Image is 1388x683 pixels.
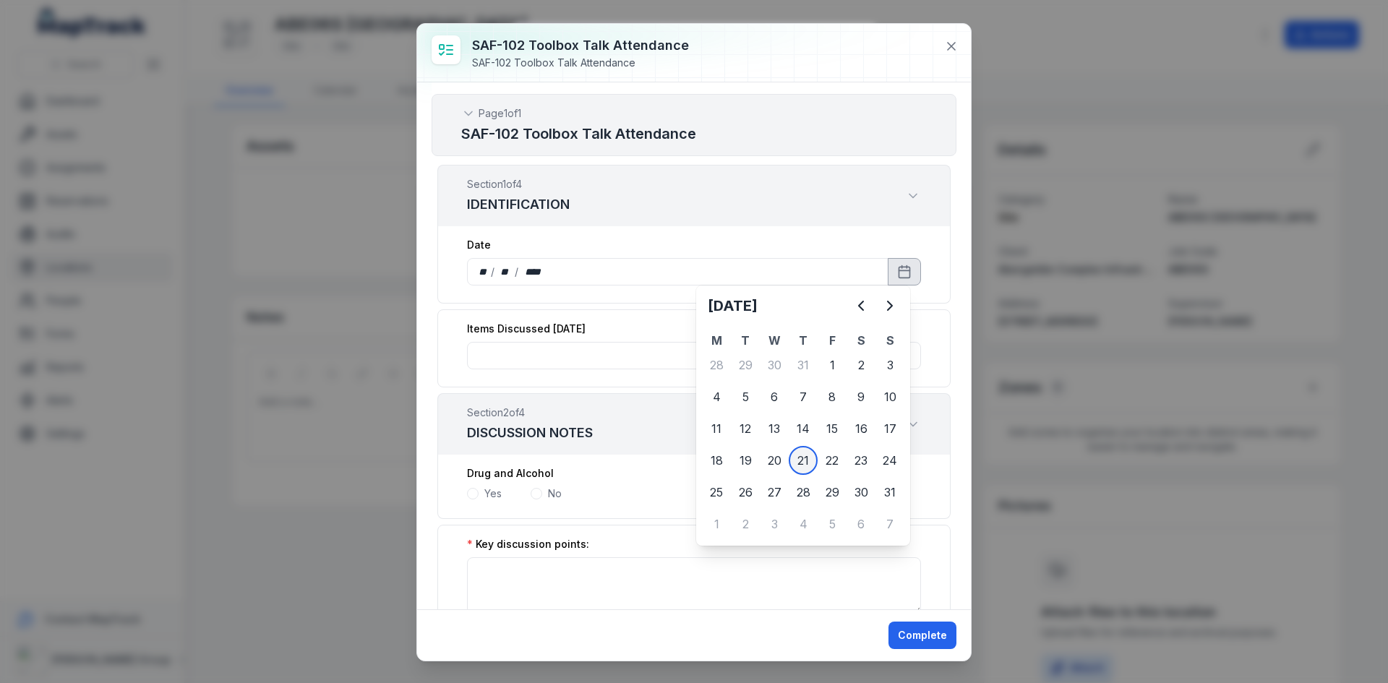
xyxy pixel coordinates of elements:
[731,332,760,349] th: T
[702,446,731,475] div: Monday 18 August 2025
[702,291,904,540] div: August 2025
[789,332,818,349] th: T
[847,510,875,538] div: 6
[702,510,731,538] div: 1
[467,194,570,215] h3: IDENTIFICATION
[847,478,875,507] div: Saturday 30 August 2025
[760,446,789,475] div: Wednesday 20 August 2025
[731,414,760,443] div: Tuesday 12 August 2025
[491,265,496,279] div: /
[875,351,904,379] div: Sunday 3 August 2025
[467,405,593,420] span: Section 2 of 4
[484,486,502,501] label: Yes
[818,332,847,349] th: F
[888,258,921,285] button: Calendar
[847,382,875,411] div: 9
[847,332,875,349] th: S
[847,291,875,320] button: Previous
[789,414,818,443] div: Thursday 14 August 2025
[760,414,789,443] div: Wednesday 13 August 2025
[731,446,760,475] div: Tuesday 19 August 2025
[702,382,731,411] div: Monday 4 August 2025
[467,557,921,614] textarea: :r2um:-form-item-label
[520,265,547,279] div: year,
[789,446,818,475] div: 21
[818,510,847,538] div: Friday 5 September 2025
[467,322,586,336] label: Items Discussed [DATE]
[818,510,847,538] div: 5
[818,446,847,475] div: Friday 22 August 2025
[467,537,589,551] label: Key discussion points:
[789,510,818,538] div: Thursday 4 September 2025
[875,510,904,538] div: 7
[731,478,760,507] div: Tuesday 26 August 2025
[818,414,847,443] div: Friday 15 August 2025
[731,382,760,411] div: 5
[467,423,593,443] h3: DISCUSSION NOTES
[818,478,847,507] div: 29
[905,188,921,204] button: Expand
[789,478,818,507] div: Thursday 28 August 2025
[702,414,731,443] div: Monday 11 August 2025
[875,332,904,349] th: S
[472,56,689,70] div: SAF-102 Toolbox Talk Attendance
[875,478,904,507] div: 31
[789,478,818,507] div: 28
[731,446,760,475] div: 19
[702,332,904,540] table: August 2025
[472,35,689,56] h3: SAF-102 Toolbox Talk Attendance
[875,382,904,411] div: Sunday 10 August 2025
[731,478,760,507] div: 26
[789,382,818,411] div: 7
[875,446,904,475] div: Sunday 24 August 2025
[847,382,875,411] div: Saturday 9 August 2025
[760,478,789,507] div: 27
[760,510,789,538] div: 3
[702,291,904,540] div: Calendar
[789,414,818,443] div: 14
[818,446,847,475] div: 22
[760,414,789,443] div: 13
[789,351,818,379] div: Thursday 31 July 2025
[847,478,875,507] div: 30
[760,510,789,538] div: Wednesday 3 September 2025
[875,414,904,443] div: 17
[818,351,847,379] div: Friday 1 August 2025
[847,351,875,379] div: 2
[479,106,521,121] span: Page 1 of 1
[875,382,904,411] div: 10
[702,510,731,538] div: Monday 1 September 2025
[875,291,904,320] button: Next
[731,414,760,443] div: 12
[760,351,789,379] div: 30
[875,478,904,507] div: Sunday 31 August 2025
[702,414,731,443] div: 11
[875,446,904,475] div: 24
[548,486,562,501] label: No
[760,351,789,379] div: Wednesday 30 July 2025
[496,265,515,279] div: month,
[847,414,875,443] div: 16
[847,446,875,475] div: 23
[476,265,491,279] div: day,
[875,414,904,443] div: Sunday 17 August 2025
[818,351,847,379] div: 1
[515,265,520,279] div: /
[789,382,818,411] div: Thursday 7 August 2025
[847,510,875,538] div: Saturday 6 September 2025
[875,510,904,538] div: Sunday 7 September 2025
[818,414,847,443] div: 15
[760,382,789,411] div: Wednesday 6 August 2025
[760,332,789,349] th: W
[708,296,847,316] h2: [DATE]
[847,351,875,379] div: Saturday 2 August 2025
[731,510,760,538] div: 2
[760,382,789,411] div: 6
[847,446,875,475] div: Saturday 23 August 2025
[702,351,731,379] div: 28
[702,446,731,475] div: 18
[702,351,731,379] div: Monday 28 July 2025
[731,510,760,538] div: Tuesday 2 September 2025
[818,382,847,411] div: Friday 8 August 2025
[702,332,731,349] th: M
